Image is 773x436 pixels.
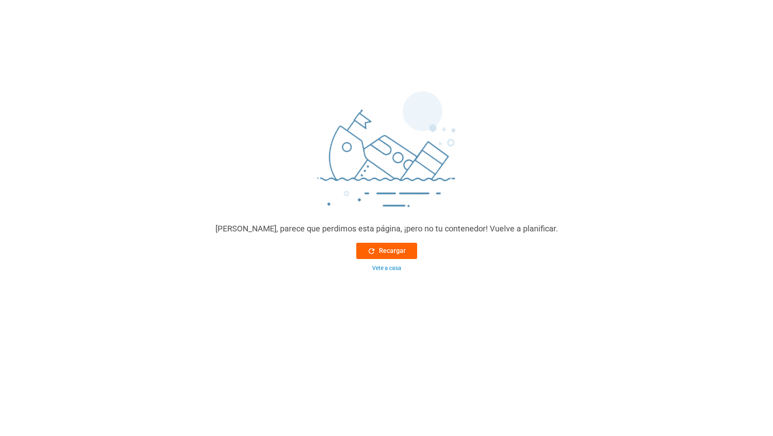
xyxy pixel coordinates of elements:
[265,88,508,222] img: sinking_ship.png
[215,222,558,235] div: [PERSON_NAME], parece que perdimos esta página, ¡pero no tu contenedor! Vuelve a planificar.
[356,243,417,259] button: Recargar
[379,246,406,256] font: Recargar
[372,264,401,272] div: Vete a casa
[356,264,417,272] button: Vete a casa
